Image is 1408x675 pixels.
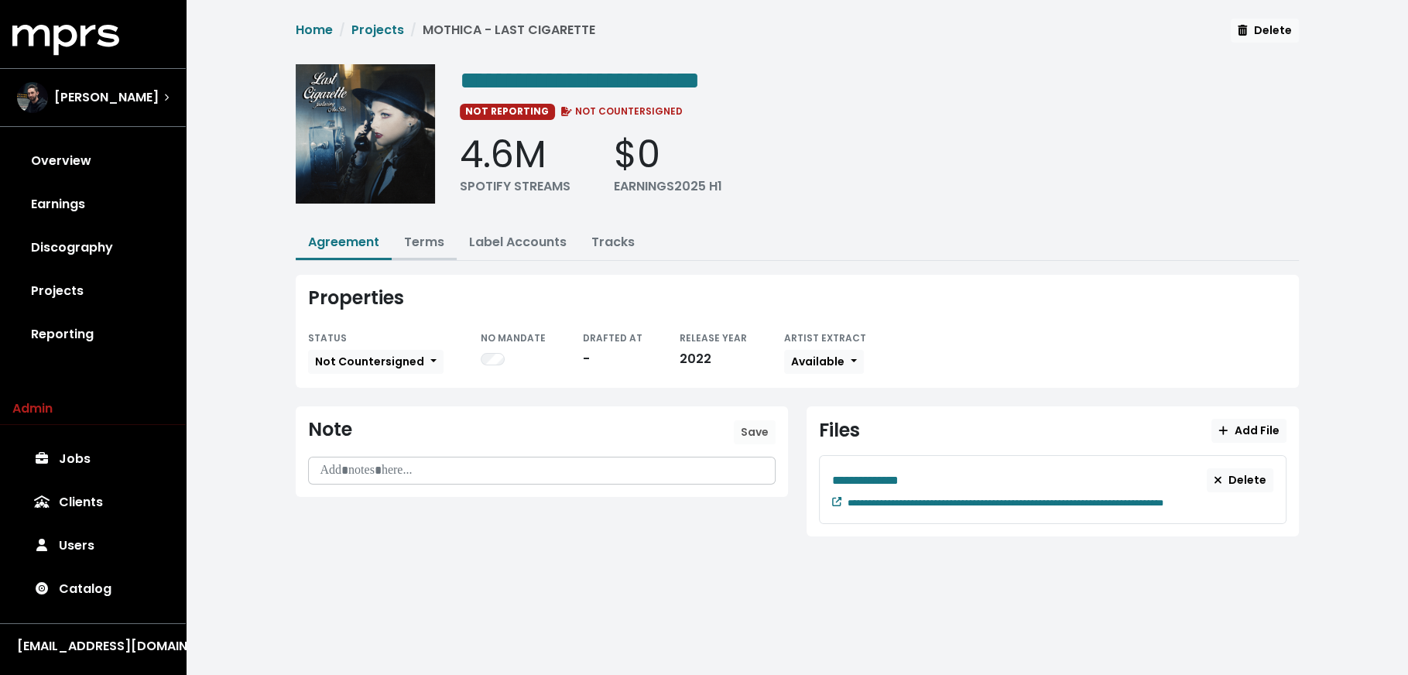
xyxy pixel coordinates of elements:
button: [EMAIL_ADDRESS][DOMAIN_NAME] [12,636,173,656]
a: Discography [12,226,173,269]
a: Terms [404,233,444,251]
small: NO MANDATE [481,331,546,344]
img: Album cover for this project [296,64,435,204]
span: NOT REPORTING [460,104,556,119]
a: mprs logo [12,30,119,48]
nav: breadcrumb [296,21,595,52]
a: Projects [351,21,404,39]
a: Earnings [12,183,173,226]
span: NOT COUNTERSIGNED [558,105,683,118]
div: Files [819,420,860,442]
div: $0 [614,132,722,177]
a: Jobs [12,437,173,481]
small: ARTIST EXTRACT [784,331,866,344]
a: Overview [12,139,173,183]
a: Tracks [591,233,635,251]
span: Edit value [832,475,899,486]
a: Clients [12,481,173,524]
span: Not Countersigned [315,354,424,369]
a: Catalog [12,567,173,611]
button: Add File [1211,419,1286,443]
small: STATUS [308,331,347,344]
button: Delete [1207,468,1273,492]
div: SPOTIFY STREAMS [460,177,570,196]
span: Edit value [460,68,700,93]
button: Available [784,350,864,374]
div: - [583,350,642,368]
a: Projects [12,269,173,313]
li: MOTHICA - LAST CIGARETTE [404,21,595,39]
div: 4.6M [460,132,570,177]
span: [PERSON_NAME] [54,88,159,107]
button: Not Countersigned [308,350,444,374]
a: Users [12,524,173,567]
a: Reporting [12,313,173,356]
span: Edit value [848,499,1163,508]
a: Label Accounts [469,233,567,251]
a: Home [296,21,333,39]
div: Note [308,419,352,441]
span: Add File [1218,423,1279,438]
button: Delete [1231,19,1298,43]
span: Delete [1214,472,1266,488]
div: Properties [308,287,1286,310]
small: DRAFTED AT [583,331,642,344]
div: EARNINGS 2025 H1 [614,177,722,196]
span: Delete [1238,22,1291,38]
span: Available [791,354,844,369]
a: Agreement [308,233,379,251]
img: The selected account / producer [17,82,48,113]
div: 2022 [680,350,747,368]
small: RELEASE YEAR [680,331,747,344]
div: [EMAIL_ADDRESS][DOMAIN_NAME] [17,637,169,656]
